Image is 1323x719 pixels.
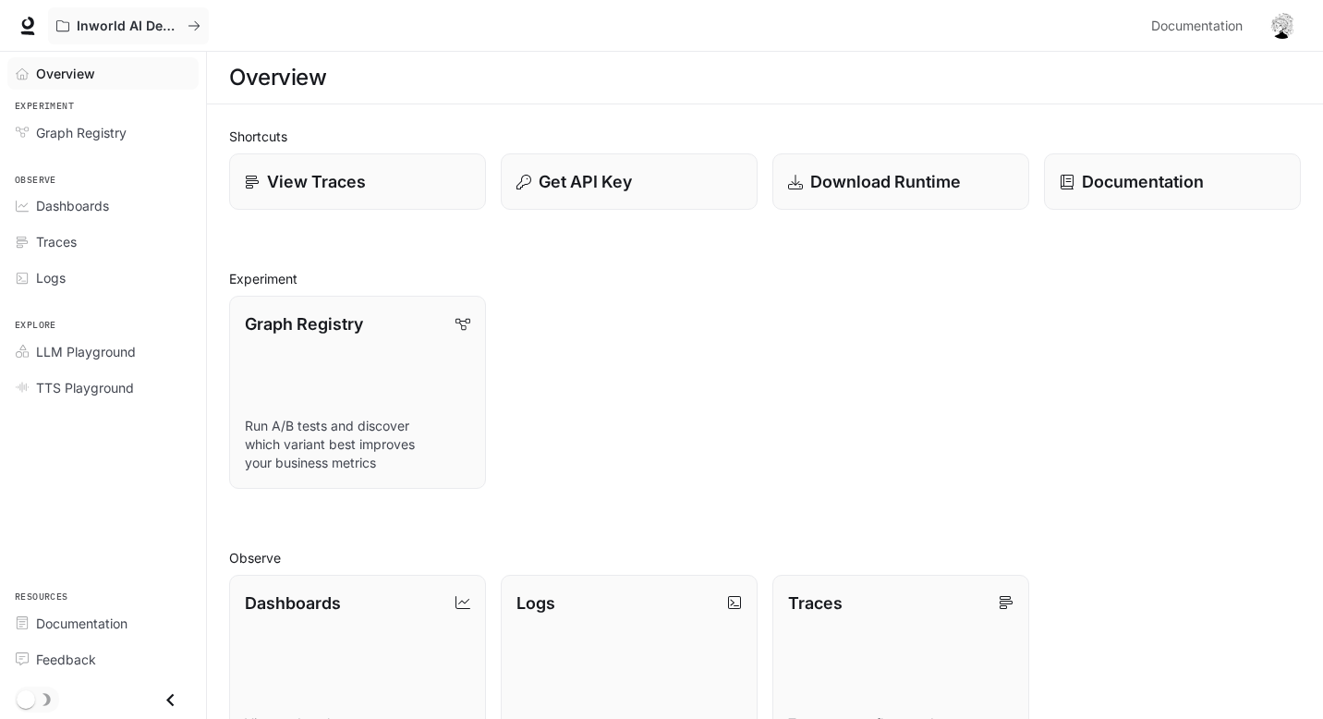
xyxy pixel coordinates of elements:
[810,169,961,194] p: Download Runtime
[245,417,470,472] p: Run A/B tests and discover which variant best improves your business metrics
[1151,15,1243,38] span: Documentation
[229,296,486,489] a: Graph RegistryRun A/B tests and discover which variant best improves your business metrics
[229,548,1301,567] h2: Observe
[772,153,1029,210] a: Download Runtime
[36,64,95,83] span: Overview
[267,169,366,194] p: View Traces
[7,225,199,258] a: Traces
[7,116,199,149] a: Graph Registry
[7,372,199,404] a: TTS Playground
[36,196,109,215] span: Dashboards
[36,378,134,397] span: TTS Playground
[7,57,199,90] a: Overview
[36,342,136,361] span: LLM Playground
[36,650,96,669] span: Feedback
[36,123,127,142] span: Graph Registry
[36,268,66,287] span: Logs
[1144,7,1256,44] a: Documentation
[7,189,199,222] a: Dashboards
[7,643,199,676] a: Feedback
[7,607,199,640] a: Documentation
[539,169,632,194] p: Get API Key
[150,681,191,719] button: Close drawer
[1082,169,1204,194] p: Documentation
[516,591,555,615] p: Logs
[77,18,180,34] p: Inworld AI Demos
[229,153,486,210] a: View Traces
[229,269,1301,288] h2: Experiment
[36,614,127,633] span: Documentation
[788,591,843,615] p: Traces
[1044,153,1301,210] a: Documentation
[36,232,77,251] span: Traces
[229,59,326,96] h1: Overview
[245,311,363,336] p: Graph Registry
[7,262,199,294] a: Logs
[1264,7,1301,44] button: User avatar
[17,689,35,709] span: Dark mode toggle
[501,153,758,210] button: Get API Key
[229,127,1301,146] h2: Shortcuts
[1269,13,1295,39] img: User avatar
[7,335,199,368] a: LLM Playground
[48,7,209,44] button: All workspaces
[245,591,341,615] p: Dashboards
